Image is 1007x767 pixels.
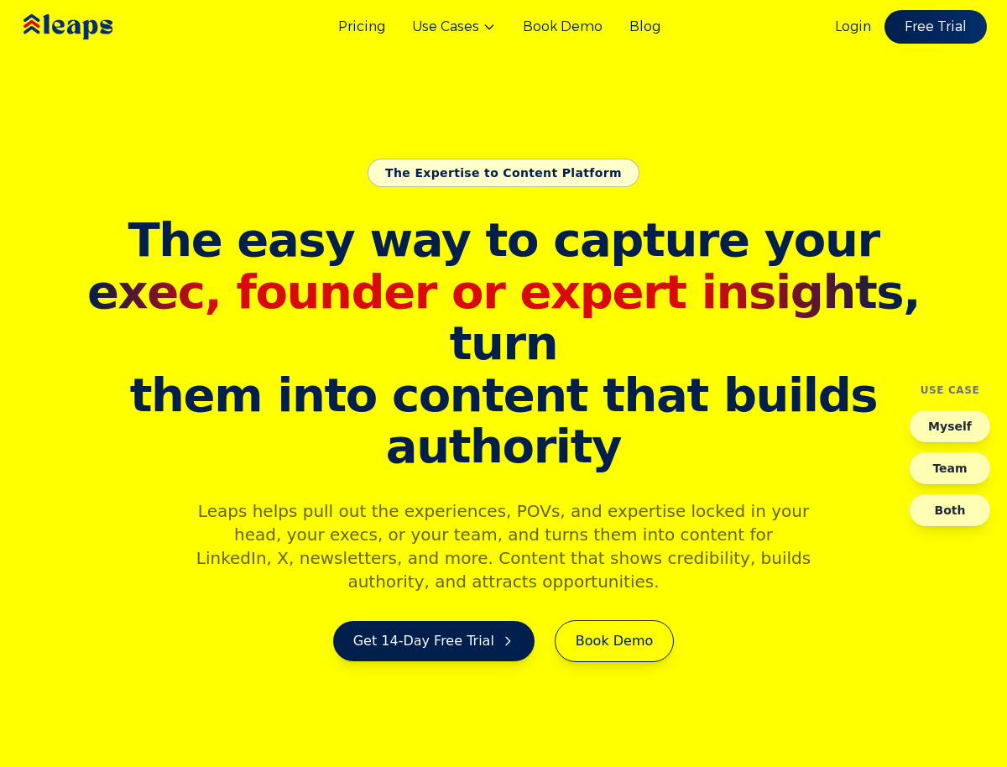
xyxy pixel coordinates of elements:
[412,17,496,37] button: Use Cases
[27,369,980,472] span: them into content that builds authority
[338,17,385,37] a: Pricing
[629,17,660,37] a: Blog
[87,264,903,319] span: exec, founder or expert insights
[910,452,990,484] button: Team
[181,499,826,593] p: Leaps helps pull out the experiences, POVs, and expertise locked in your head, your execs, or you...
[333,621,535,661] a: Get 14-Day Free Trial
[910,410,990,442] button: Myself
[368,159,639,187] div: The Expertise to Content Platform
[921,383,980,397] h4: Use Case
[20,3,163,51] img: Leaps Logo
[27,266,980,369] span: , turn
[128,212,879,267] span: The easy way to capture your
[910,494,990,526] button: Both
[835,17,871,37] a: Login
[523,17,603,37] a: Book Demo
[555,620,674,662] a: Book Demo
[884,10,987,44] a: Free Trial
